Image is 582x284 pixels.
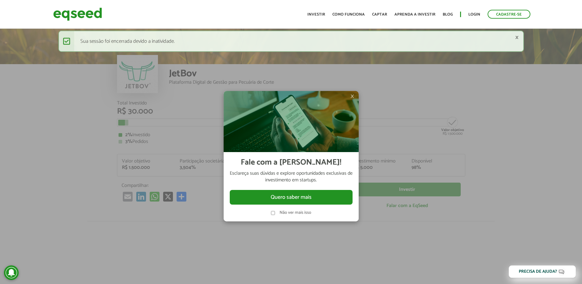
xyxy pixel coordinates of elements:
[280,211,311,215] label: Não ver mais isso
[443,13,453,16] a: Blog
[515,34,519,41] a: ×
[372,13,387,16] a: Captar
[241,158,341,167] h2: Fale com a [PERSON_NAME]!
[53,6,102,22] img: EqSeed
[394,13,435,16] a: Aprenda a investir
[58,31,524,52] div: Sua sessão foi encerrada devido a inatividade.
[350,93,354,100] span: ×
[468,13,480,16] a: Login
[230,170,353,184] p: Esclareça suas dúvidas e explore oportunidades exclusivas de investimento em startups.
[307,13,325,16] a: Investir
[488,10,530,19] a: Cadastre-se
[224,91,359,152] img: Imagem celular
[230,190,353,205] button: Quero saber mais
[332,13,365,16] a: Como funciona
